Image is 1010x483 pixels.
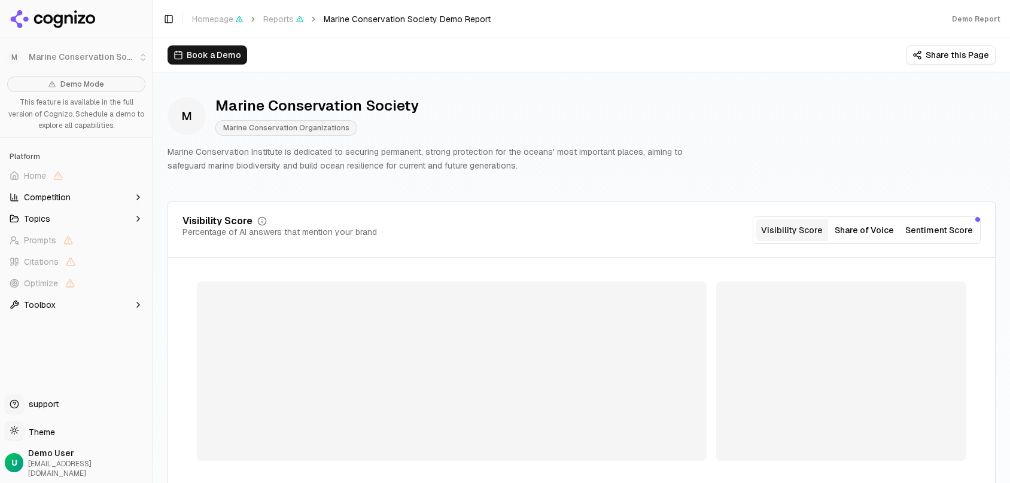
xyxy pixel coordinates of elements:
[168,145,704,173] p: Marine Conservation Institute is dedicated to securing permanent, strong protection for the ocean...
[192,13,243,25] span: Homepage
[60,80,104,89] span: Demo Mode
[756,219,828,241] button: Visibility Score
[24,299,56,311] span: Toolbox
[182,226,377,238] div: Percentage of AI answers that mention your brand
[182,216,252,226] div: Visibility Score
[906,45,996,65] button: Share this Page
[5,188,148,207] button: Competition
[24,277,58,289] span: Optimize
[5,147,148,166] div: Platform
[192,13,491,25] nav: breadcrumb
[28,459,148,478] span: [EMAIL_ADDRESS][DOMAIN_NAME]
[24,170,46,182] span: Home
[28,447,148,459] span: Demo User
[24,427,55,438] span: Theme
[24,234,56,246] span: Prompts
[24,191,71,203] span: Competition
[168,45,247,65] button: Book a Demo
[11,457,17,469] span: U
[168,97,206,135] span: M
[215,120,357,136] span: Marine Conservation Organizations
[24,213,50,225] span: Topics
[901,219,978,241] button: Sentiment Score
[263,13,303,25] span: Reports
[24,398,59,410] span: support
[828,219,901,241] button: Share of Voice
[7,97,145,132] p: This feature is available in the full version of Cognizo. Schedule a demo to explore all capabili...
[215,96,419,115] div: Marine Conservation Society
[24,256,59,268] span: Citations
[952,14,1000,24] div: Demo Report
[324,13,491,25] span: Marine Conservation Society Demo Report
[5,295,148,314] button: Toolbox
[5,209,148,228] button: Topics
